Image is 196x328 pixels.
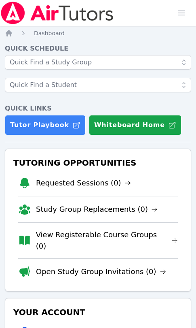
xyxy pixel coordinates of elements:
button: Whiteboard Home [89,115,181,135]
a: View Registerable Course Groups (0) [36,229,178,252]
a: Dashboard [34,29,65,37]
h3: Tutoring Opportunities [12,155,184,170]
input: Quick Find a Student [5,78,191,92]
h4: Quick Schedule [5,44,191,53]
input: Quick Find a Study Group [5,55,191,70]
a: Tutor Playbook [5,115,86,135]
a: Requested Sessions (0) [36,177,131,189]
span: Dashboard [34,30,65,36]
a: Open Study Group Invitations (0) [36,266,166,277]
h4: Quick Links [5,104,191,113]
a: Study Group Replacements (0) [36,204,158,215]
nav: Breadcrumb [5,29,191,37]
h3: Your Account [12,305,184,319]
